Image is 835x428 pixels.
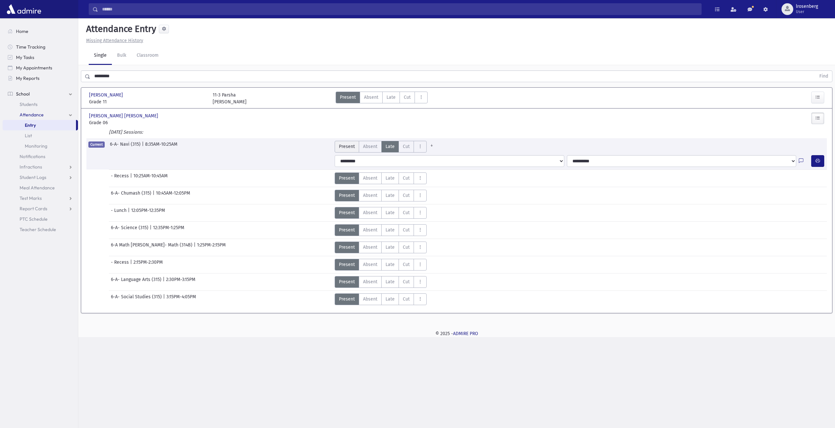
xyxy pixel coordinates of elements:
[153,224,184,236] span: 12:35PM-1:25PM
[3,110,78,120] a: Attendance
[453,331,478,336] a: ADMIRE PRO
[386,261,395,268] span: Late
[335,224,427,236] div: AttTypes
[111,242,194,253] span: 6-A Math [PERSON_NAME]- Math (314B)
[16,75,39,81] span: My Reports
[131,47,164,65] a: Classroom
[404,94,411,101] span: Cut
[111,190,153,201] span: 6-A- Chumash (315)
[111,207,128,219] span: - Lunch
[339,175,355,182] span: Present
[16,28,28,34] span: Home
[153,190,156,201] span: |
[386,192,395,199] span: Late
[166,276,195,288] span: 2:30PM-3:15PM
[335,276,427,288] div: AttTypes
[89,119,206,126] span: Grade 06
[363,143,377,150] span: Absent
[83,38,143,43] a: Missing Attendance History
[5,3,43,16] img: AdmirePro
[363,209,377,216] span: Absent
[25,143,47,149] span: Monitoring
[335,293,427,305] div: AttTypes
[363,278,377,285] span: Absent
[111,276,163,288] span: 6-A- Language Arts (315)
[403,261,410,268] span: Cut
[20,185,55,191] span: Meal Attendance
[89,98,206,105] span: Grade 11
[83,23,156,35] h5: Attendance Entry
[194,242,197,253] span: |
[403,278,410,285] span: Cut
[339,143,355,150] span: Present
[815,71,832,82] button: Find
[112,47,131,65] a: Bulk
[363,296,377,303] span: Absent
[364,94,378,101] span: Absent
[16,91,30,97] span: School
[20,154,45,159] span: Notifications
[111,259,130,271] span: - Recess
[20,101,38,107] span: Students
[3,224,78,235] a: Teacher Schedule
[89,112,159,119] span: [PERSON_NAME] [PERSON_NAME]
[213,92,247,105] div: 11-3 Parsha [PERSON_NAME]
[339,192,355,199] span: Present
[796,9,818,14] span: User
[197,242,226,253] span: 1:25PM-2:15PM
[20,195,42,201] span: Test Marks
[110,141,142,153] span: 6-A- Navi (315)
[163,276,166,288] span: |
[20,206,47,212] span: Report Cards
[109,129,143,135] i: [DATE] Sessions:
[16,54,34,60] span: My Tasks
[3,162,78,172] a: Infractions
[145,141,177,153] span: 8:35AM-10:25AM
[130,172,133,184] span: |
[133,172,168,184] span: 10:25AM-10:45AM
[339,296,355,303] span: Present
[128,207,131,219] span: |
[335,190,427,201] div: AttTypes
[339,261,355,268] span: Present
[363,192,377,199] span: Absent
[339,227,355,233] span: Present
[20,227,56,232] span: Teacher Schedule
[20,216,48,222] span: PTC Schedule
[386,175,395,182] span: Late
[20,112,44,118] span: Attendance
[403,244,410,251] span: Cut
[3,89,78,99] a: School
[166,293,196,305] span: 3:15PM-4:05PM
[88,141,105,148] span: Current
[386,209,395,216] span: Late
[403,227,410,233] span: Cut
[89,92,124,98] span: [PERSON_NAME]
[386,227,395,233] span: Late
[111,172,130,184] span: - Recess
[363,175,377,182] span: Absent
[403,296,410,303] span: Cut
[133,259,163,271] span: 2:15PM-2:30PM
[363,227,377,233] span: Absent
[335,259,427,271] div: AttTypes
[111,293,163,305] span: 6-A- Social Studies (315)
[16,44,45,50] span: Time Tracking
[3,99,78,110] a: Students
[387,94,396,101] span: Late
[25,133,32,139] span: List
[16,65,52,71] span: My Appointments
[340,94,356,101] span: Present
[131,207,165,219] span: 12:05PM-12:35PM
[335,242,427,253] div: AttTypes
[336,92,428,105] div: AttTypes
[89,330,825,337] div: © 2025 -
[3,172,78,183] a: Student Logs
[86,38,143,43] u: Missing Attendance History
[20,174,46,180] span: Student Logs
[163,293,166,305] span: |
[3,214,78,224] a: PTC Schedule
[3,193,78,203] a: Test Marks
[403,143,410,150] span: Cut
[111,224,150,236] span: 6-A- Science (315)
